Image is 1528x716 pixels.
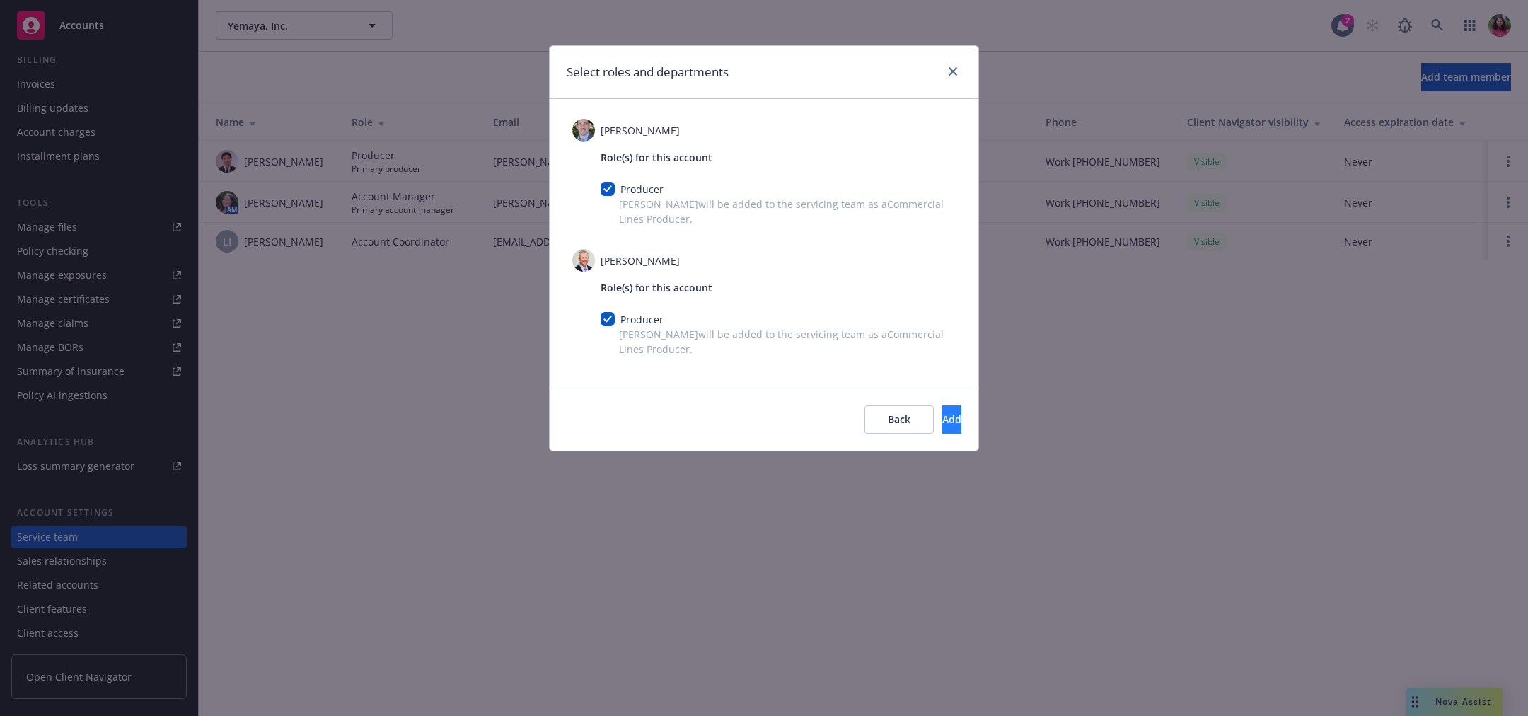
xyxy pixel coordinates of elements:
button: Back [864,405,934,434]
span: [PERSON_NAME] will be added to the servicing team as a Commercial Lines Producer . [619,197,956,226]
span: Add [942,412,961,426]
img: photo [572,119,595,142]
span: [PERSON_NAME] [601,123,680,138]
span: Back [888,412,910,426]
img: photo [572,249,595,272]
a: close [944,63,961,80]
button: Add [942,405,961,434]
span: [PERSON_NAME] [601,253,680,268]
span: Producer [620,313,664,326]
span: Role(s) for this account [601,280,956,295]
span: [PERSON_NAME] will be added to the servicing team as a Commercial Lines Producer . [619,327,956,357]
span: Role(s) for this account [601,150,956,165]
span: Producer [620,183,664,196]
h1: Select roles and departments [567,63,729,81]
